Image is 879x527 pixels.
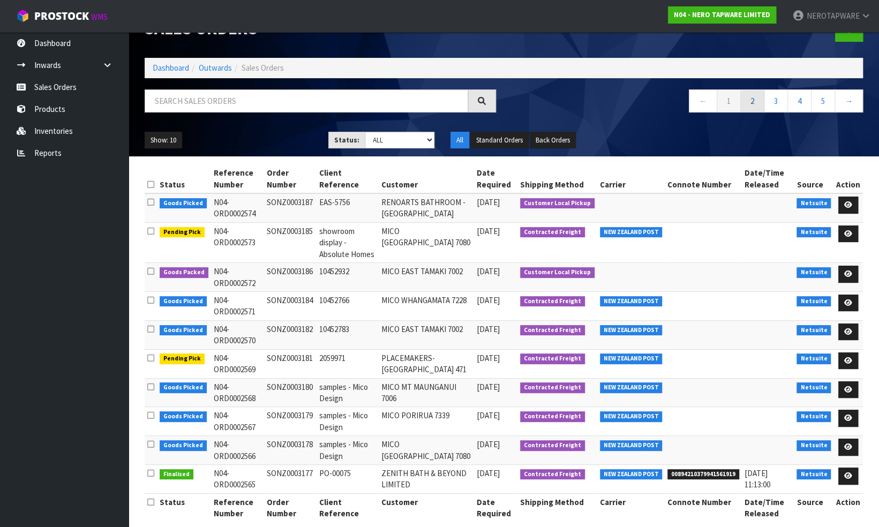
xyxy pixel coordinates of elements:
[317,263,378,292] td: 10452932
[317,493,378,522] th: Client Reference
[477,382,500,392] span: [DATE]
[264,349,317,378] td: SONZ0003181
[797,353,831,364] span: Netsuite
[317,378,378,407] td: samples - Mico Design
[264,378,317,407] td: SONZ0003180
[379,465,474,494] td: ZENITH BATH & BEYOND LIMITED
[160,411,207,422] span: Goods Picked
[264,320,317,349] td: SONZ0003182
[745,468,770,490] span: [DATE] 11:13:00
[797,469,831,480] span: Netsuite
[160,227,205,238] span: Pending Pick
[211,222,264,262] td: N04-ORD0002573
[520,411,585,422] span: Contracted Freight
[379,291,474,320] td: MICO WHANGAMATA 7228
[833,493,863,522] th: Action
[34,9,89,23] span: ProStock
[264,164,317,193] th: Order Number
[211,291,264,320] td: N04-ORD0002571
[600,440,663,451] span: NEW ZEALAND POST
[211,465,264,494] td: N04-ORD0002565
[157,164,211,193] th: Status
[145,89,468,112] input: Search sales orders
[806,11,859,21] span: NEROTAPWARE
[379,436,474,465] td: MICO [GEOGRAPHIC_DATA] 7080
[264,222,317,262] td: SONZ0003185
[379,378,474,407] td: MICO MT MAUNGANUI 7006
[16,9,29,22] img: cube-alt.png
[787,89,812,112] a: 4
[520,227,585,238] span: Contracted Freight
[470,132,529,149] button: Standard Orders
[211,349,264,378] td: N04-ORD0002569
[520,382,585,393] span: Contracted Freight
[674,10,770,19] strong: N04 - NERO TAPWARE LIMITED
[211,193,264,222] td: N04-ORD0002574
[211,263,264,292] td: N04-ORD0002572
[520,440,585,451] span: Contracted Freight
[597,164,665,193] th: Carrier
[742,164,794,193] th: Date/Time Released
[91,12,108,22] small: WMS
[379,193,474,222] td: RENOARTS BATHROOM - [GEOGRAPHIC_DATA]
[379,493,474,522] th: Customer
[379,407,474,436] td: MICO PORIRUA 7339
[145,132,182,149] button: Show: 10
[264,493,317,522] th: Order Number
[160,469,193,480] span: Finalised
[740,89,764,112] a: 2
[600,382,663,393] span: NEW ZEALAND POST
[600,469,663,480] span: NEW ZEALAND POST
[600,411,663,422] span: NEW ZEALAND POST
[665,164,742,193] th: Connote Number
[317,349,378,378] td: 2059971
[477,468,500,478] span: [DATE]
[211,378,264,407] td: N04-ORD0002568
[160,353,205,364] span: Pending Pick
[264,407,317,436] td: SONZ0003179
[797,267,831,278] span: Netsuite
[600,325,663,336] span: NEW ZEALAND POST
[600,353,663,364] span: NEW ZEALAND POST
[317,407,378,436] td: samples - Mico Design
[264,193,317,222] td: SONZ0003187
[797,227,831,238] span: Netsuite
[477,410,500,420] span: [DATE]
[264,436,317,465] td: SONZ0003178
[474,164,518,193] th: Date Required
[477,266,500,276] span: [DATE]
[160,296,207,307] span: Goods Picked
[512,89,863,116] nav: Page navigation
[600,227,663,238] span: NEW ZEALAND POST
[211,320,264,349] td: N04-ORD0002570
[600,296,663,307] span: NEW ZEALAND POST
[317,320,378,349] td: 10452783
[317,164,378,193] th: Client Reference
[211,407,264,436] td: N04-ORD0002567
[145,19,496,38] h1: Sales Orders
[317,193,378,222] td: EAS-5756
[794,493,833,522] th: Source
[264,291,317,320] td: SONZ0003184
[211,436,264,465] td: N04-ORD0002566
[764,89,788,112] a: 3
[242,63,284,73] span: Sales Orders
[794,164,833,193] th: Source
[530,132,576,149] button: Back Orders
[477,353,500,363] span: [DATE]
[477,226,500,236] span: [DATE]
[597,493,665,522] th: Carrier
[474,493,518,522] th: Date Required
[667,469,739,480] span: 00894210379941561919
[450,132,469,149] button: All
[334,135,359,145] strong: Status:
[379,222,474,262] td: MICO [GEOGRAPHIC_DATA] 7080
[797,440,831,451] span: Netsuite
[520,353,585,364] span: Contracted Freight
[477,439,500,449] span: [DATE]
[665,493,742,522] th: Connote Number
[264,465,317,494] td: SONZ0003177
[379,263,474,292] td: MICO EAST TAMAKI 7002
[211,493,264,522] th: Reference Number
[835,89,863,112] a: →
